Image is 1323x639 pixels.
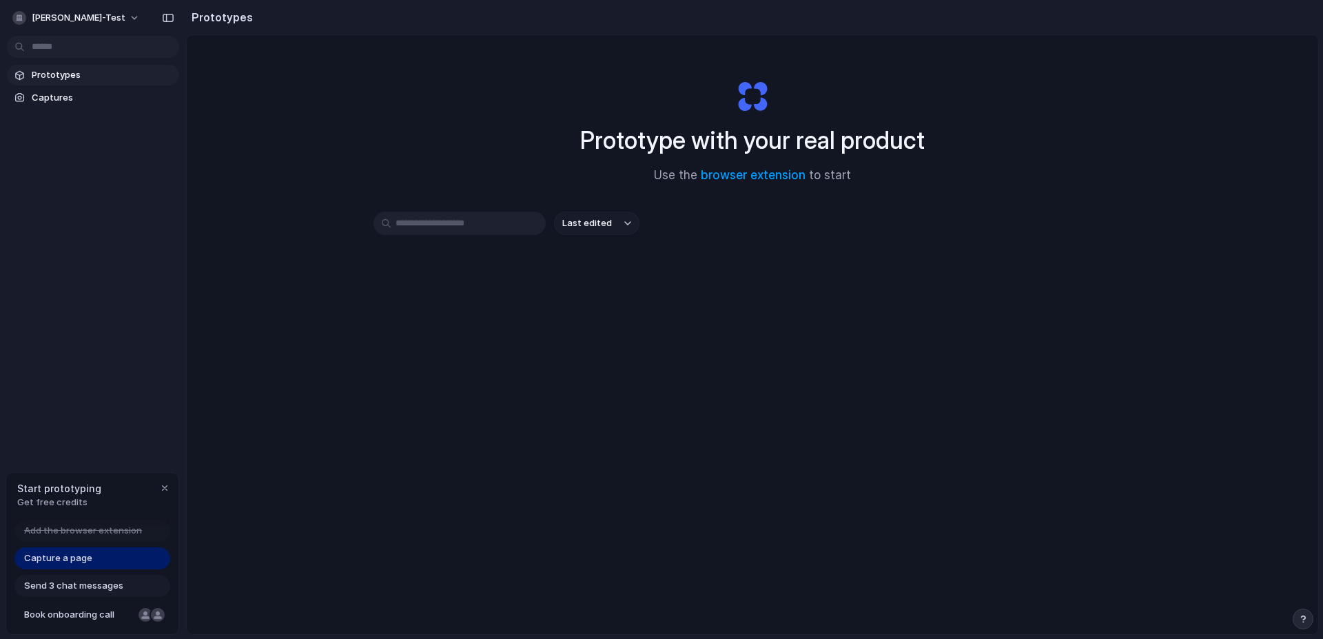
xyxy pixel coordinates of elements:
button: Last edited [554,212,639,235]
h1: Prototype with your real product [580,122,925,159]
div: Nicole Kubica [137,607,154,623]
span: Use the to start [654,167,851,185]
span: Start prototyping [17,481,101,496]
span: Send 3 chat messages [24,579,123,593]
span: Prototypes [32,68,174,82]
span: Book onboarding call [24,608,133,622]
span: Get free credits [17,496,101,509]
span: Add the browser extension [24,524,142,538]
span: Last edited [562,216,612,230]
h2: Prototypes [186,9,253,26]
a: Prototypes [7,65,179,85]
span: Capture a page [24,551,92,565]
span: Captures [32,91,174,105]
span: [PERSON_NAME]-test [32,11,125,25]
a: browser extension [701,168,806,182]
a: Captures [7,88,179,108]
div: Christian Iacullo [150,607,166,623]
a: Book onboarding call [14,604,170,626]
button: [PERSON_NAME]-test [7,7,147,29]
